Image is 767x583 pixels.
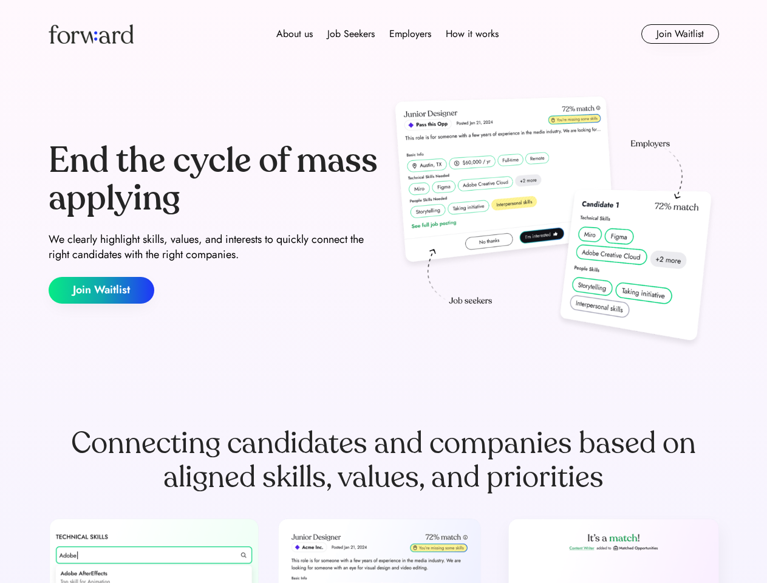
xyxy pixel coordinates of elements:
button: Join Waitlist [49,277,154,304]
img: Forward logo [49,24,134,44]
div: Employers [389,27,431,41]
img: hero-image.png [389,92,719,353]
div: Job Seekers [327,27,375,41]
button: Join Waitlist [641,24,719,44]
div: We clearly highlight skills, values, and interests to quickly connect the right candidates with t... [49,232,379,262]
div: About us [276,27,313,41]
div: How it works [446,27,499,41]
div: End the cycle of mass applying [49,142,379,217]
div: Connecting candidates and companies based on aligned skills, values, and priorities [49,426,719,494]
